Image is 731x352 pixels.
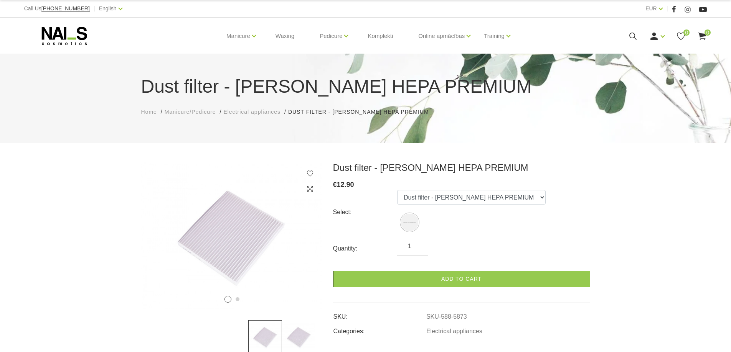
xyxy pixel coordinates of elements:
[333,307,426,321] td: SKU:
[223,108,281,116] a: Electrical appliances
[99,4,117,13] a: English
[667,4,668,13] span: |
[333,181,337,188] span: €
[676,31,686,41] a: 0
[697,31,707,41] a: 0
[141,73,590,100] h1: Dust filter - [PERSON_NAME] HEPA PREMIUM
[224,296,231,303] button: 1 of 2
[418,21,465,51] a: Online apmācības
[333,271,590,287] a: Add to cart
[223,109,281,115] span: Electrical appliances
[645,4,657,13] a: EUR
[333,321,426,336] td: Categories:
[705,29,711,36] span: 0
[361,18,399,54] a: Komplekti
[141,108,157,116] a: Home
[41,5,90,11] span: [PHONE_NUMBER]
[426,328,482,335] a: Electrical appliances
[165,109,216,115] span: Manicure/Pedicure
[333,206,398,218] div: Select:
[141,162,322,309] img: ...
[94,4,95,13] span: |
[683,29,690,36] span: 0
[484,21,505,51] a: Training
[333,242,398,255] div: Quantity:
[141,109,157,115] span: Home
[226,21,250,51] a: Manicure
[426,313,467,320] a: SKU-588-5873
[236,297,239,301] button: 2 of 2
[288,108,437,116] li: Dust filter - [PERSON_NAME] HEPA PREMIUM
[269,18,300,54] a: Waxing
[401,214,418,231] img: Dust filter - ULKA HEPA PREMIUM
[165,108,216,116] a: Manicure/Pedicure
[320,21,342,51] a: Pedicure
[337,181,354,188] span: 12.90
[333,162,590,174] h3: Dust filter - [PERSON_NAME] HEPA PREMIUM
[24,4,90,13] div: Call Us
[41,6,90,11] a: [PHONE_NUMBER]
